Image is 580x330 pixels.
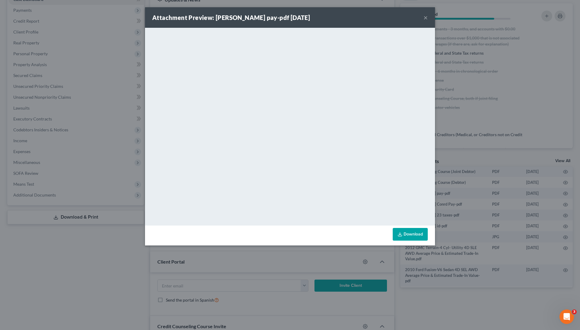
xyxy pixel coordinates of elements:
button: × [424,14,428,21]
span: 3 [572,309,577,314]
iframe: Intercom live chat [559,309,574,324]
iframe: <object ng-attr-data='[URL][DOMAIN_NAME]' type='application/pdf' width='100%' height='650px'></ob... [145,28,435,224]
strong: Attachment Preview: [PERSON_NAME] pay-pdf [DATE] [152,14,310,21]
a: Download [393,228,428,241]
